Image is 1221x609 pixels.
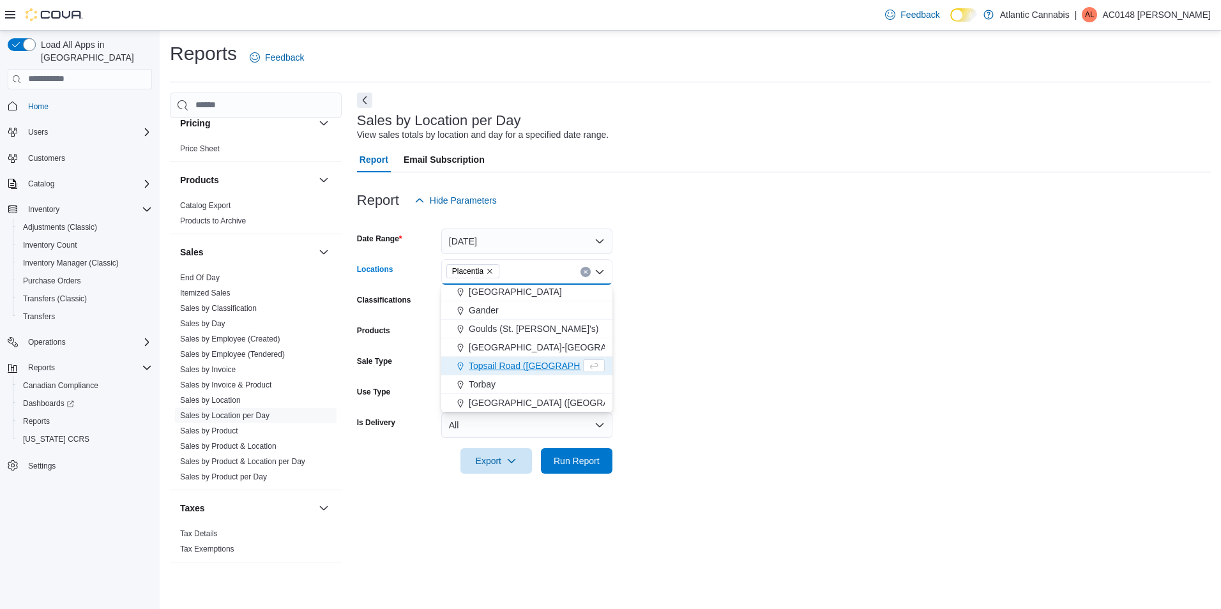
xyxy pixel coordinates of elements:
h3: Report [357,193,399,208]
span: Sales by Invoice [180,365,236,375]
button: Operations [23,335,71,350]
button: Remove Placentia from selection in this group [486,267,494,275]
span: Goulds (St. [PERSON_NAME]'s) [469,322,598,335]
input: Dark Mode [950,8,977,22]
a: Inventory Manager (Classic) [18,255,124,271]
span: Transfers (Classic) [18,291,152,306]
span: Reports [18,414,152,429]
button: Reports [13,412,157,430]
label: Date Range [357,234,402,244]
span: Reports [28,363,55,373]
span: Sales by Location per Day [180,410,269,421]
button: Canadian Compliance [13,377,157,395]
span: Operations [23,335,152,350]
h3: Sales by Location per Day [357,113,521,128]
button: Clear input [580,267,591,277]
button: Goulds (St. [PERSON_NAME]'s) [441,320,612,338]
button: Run Report [541,448,612,474]
label: Use Type [357,387,390,397]
button: Inventory [23,202,64,217]
button: Sales [316,244,331,260]
button: Operations [3,333,157,351]
span: Sales by Employee (Tendered) [180,349,285,359]
span: Sales by Day [180,319,225,329]
span: Settings [23,457,152,473]
button: Hide Parameters [409,188,502,213]
span: [US_STATE] CCRS [23,434,89,444]
span: Customers [28,153,65,163]
a: Sales by Location [180,396,241,405]
a: Transfers [18,309,60,324]
div: View sales totals by location and day for a specified date range. [357,128,609,142]
span: Feedback [900,8,939,21]
span: Inventory Manager (Classic) [18,255,152,271]
h1: Reports [170,41,237,66]
span: Transfers (Classic) [23,294,87,304]
span: Hide Parameters [430,194,497,207]
button: Inventory [3,200,157,218]
a: Reports [18,414,55,429]
h3: Products [180,174,219,186]
label: Classifications [357,295,411,305]
button: Reports [3,359,157,377]
p: | [1075,7,1077,22]
a: Home [23,99,54,114]
span: Sales by Invoice & Product [180,380,271,390]
span: Canadian Compliance [18,378,152,393]
button: Gander [441,301,612,320]
div: Sales [170,270,342,490]
label: Locations [357,264,393,274]
a: Sales by Employee (Created) [180,335,280,343]
a: Sales by Employee (Tendered) [180,350,285,359]
span: Export [468,448,524,474]
a: Catalog Export [180,201,231,210]
span: Catalog Export [180,200,231,211]
span: Transfers [23,312,55,322]
button: Settings [3,456,157,474]
span: Topsail Road ([GEOGRAPHIC_DATA][PERSON_NAME]) [469,359,695,372]
span: Tax Exemptions [180,544,234,554]
a: Sales by Invoice & Product [180,380,271,389]
label: Sale Type [357,356,392,366]
a: Sales by Invoice [180,365,236,374]
a: Customers [23,151,70,166]
button: Inventory Count [13,236,157,254]
span: Reports [23,416,50,426]
span: Torbay [469,378,496,391]
a: Purchase Orders [18,273,86,289]
p: Atlantic Cannabis [1000,7,1070,22]
span: Customers [23,150,152,166]
nav: Complex example [8,92,152,508]
span: Inventory [23,202,152,217]
span: Sales by Product per Day [180,472,267,482]
a: Sales by Product & Location [180,442,277,451]
a: End Of Day [180,273,220,282]
button: Products [316,172,331,188]
span: Reports [23,360,152,375]
button: [US_STATE] CCRS [13,430,157,448]
span: Purchase Orders [23,276,81,286]
a: Products to Archive [180,216,246,225]
button: Topsail Road ([GEOGRAPHIC_DATA][PERSON_NAME]) [441,357,612,375]
span: Sales by Product [180,426,238,436]
span: Sales by Product & Location per Day [180,456,305,467]
span: [GEOGRAPHIC_DATA] [469,285,562,298]
span: Price Sheet [180,144,220,154]
a: Feedback [245,45,309,70]
button: Reports [23,360,60,375]
span: Dashboards [23,398,74,409]
span: Inventory Manager (Classic) [23,258,119,268]
button: Pricing [316,116,331,131]
div: Taxes [170,526,342,562]
h3: Taxes [180,502,205,515]
button: All [441,412,612,438]
h3: Sales [180,246,204,259]
span: Dashboards [18,396,152,411]
label: Products [357,326,390,336]
a: Itemized Sales [180,289,231,297]
span: End Of Day [180,273,220,283]
button: [DATE] [441,229,612,254]
button: Customers [3,149,157,167]
button: Catalog [23,176,59,192]
span: Itemized Sales [180,288,231,298]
